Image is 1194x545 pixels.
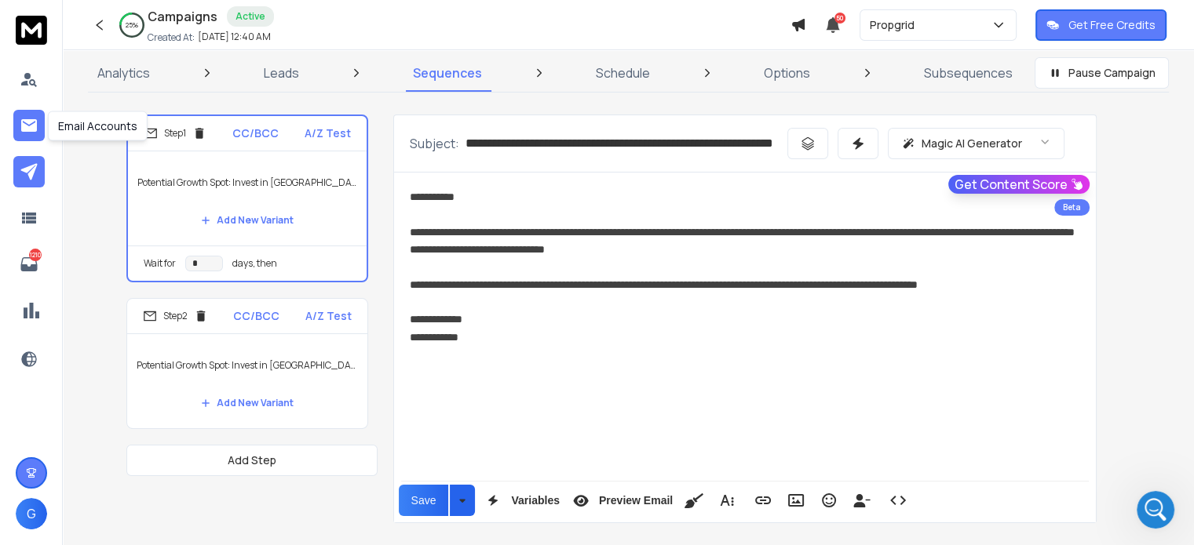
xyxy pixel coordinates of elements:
p: Potential Growth Spot: Invest in [GEOGRAPHIC_DATA] {{firstName}} ji [137,343,358,387]
span: Preview Email [596,494,676,507]
p: Active in the last 15m [76,20,188,35]
h1: [PERSON_NAME] [76,8,178,20]
button: Insert Link (Ctrl+K) [748,485,778,516]
button: Pause Campaign [1035,57,1169,89]
p: Sequences [413,64,482,82]
span: 50 [834,13,845,24]
p: 25 % [126,20,138,30]
textarea: Message… [13,391,301,418]
button: Preview Email [566,485,676,516]
button: Emoticons [814,485,844,516]
button: G [16,498,47,529]
p: Potential Growth Spot: Invest in [GEOGRAPHIC_DATA] {{firstName}} ji [137,161,357,205]
p: A/Z Test [305,125,351,141]
button: Emoji picker [49,424,62,437]
div: Close [276,6,304,35]
button: Home [246,6,276,36]
p: Subsequences [924,64,1013,82]
p: Created At: [148,31,195,44]
p: Leads [264,64,299,82]
a: Sequences [403,54,491,92]
button: Add New Variant [188,387,306,419]
div: Beta [1054,199,1090,216]
a: Leads [254,54,309,92]
li: Step2CC/BCCA/Z TestPotential Growth Spot: Invest in [GEOGRAPHIC_DATA] {{firstName}} jiAdd New Var... [126,298,368,429]
p: Analytics [97,64,150,82]
div: kindly update [PERSON_NAME] we are getting the error [57,182,301,231]
iframe: Intercom live chat [1137,491,1174,529]
p: Propgrid [870,17,921,33]
div: the lead replied and interested moved to subsequence and automatically blocked [57,330,301,395]
div: the lead replied and interested moved to subsequence and automatically blocked [69,340,289,386]
button: Magic AI Generator [888,128,1064,159]
div: Gaurav says… [13,182,301,233]
p: Subject: [410,134,459,153]
button: Code View [883,485,913,516]
button: Save [399,485,449,516]
button: Clean HTML [679,485,709,516]
p: Options [764,64,810,82]
p: Get Free Credits [1068,17,1156,33]
span: Variables [508,494,563,507]
div: Step 2 [143,309,208,323]
button: Get Content Score [948,175,1090,194]
div: Hi [PERSON_NAME], [25,83,245,99]
h1: Campaigns [148,7,217,26]
div: Gaurav says… [13,233,301,330]
button: Start recording [100,424,112,437]
p: CC/BCC [233,308,279,324]
a: Subsequences [915,54,1022,92]
a: Schedule [586,54,659,92]
button: Variables [478,485,563,516]
a: Options [754,54,820,92]
p: Wait for [144,257,176,270]
p: Magic AI Generator [922,136,1022,151]
button: Get Free Credits [1035,9,1167,41]
button: Add New Variant [188,205,306,236]
button: go back [10,6,40,36]
p: [DATE] 12:40 AM [198,31,271,43]
div: Gaurav says… [13,330,301,397]
div: Active [227,6,274,27]
div: Raj says… [13,74,301,182]
button: More Text [712,485,742,516]
li: Step1CC/BCCA/Z TestPotential Growth Spot: Invest in [GEOGRAPHIC_DATA] {{firstName}} jiAdd New Var... [126,114,368,282]
p: CC/BCC [232,125,279,141]
p: days, then [232,257,277,270]
div: Thanks for the update. Let me check this on my end and get back to you shortly. [25,99,245,160]
p: 1210 [29,249,42,261]
img: Profile image for Raj [45,9,70,34]
div: Email Accounts [48,111,148,141]
button: Insert Image (Ctrl+P) [781,485,811,516]
p: Schedule [596,64,650,82]
button: Add Step [126,445,378,476]
div: Step 1 [144,126,206,140]
button: Gif picker [75,424,87,437]
div: kindly update [PERSON_NAME] we are getting the error [69,191,289,222]
button: Send a message… [269,418,294,443]
button: Upload attachment [24,424,37,437]
button: Insert Unsubscribe Link [847,485,877,516]
a: 1210 [13,249,45,280]
a: Analytics [88,54,159,92]
p: A/Z Test [305,308,352,324]
div: Hi [PERSON_NAME],Thanks for the update. Let me check this on my end and get back to you shortly. [13,74,257,169]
